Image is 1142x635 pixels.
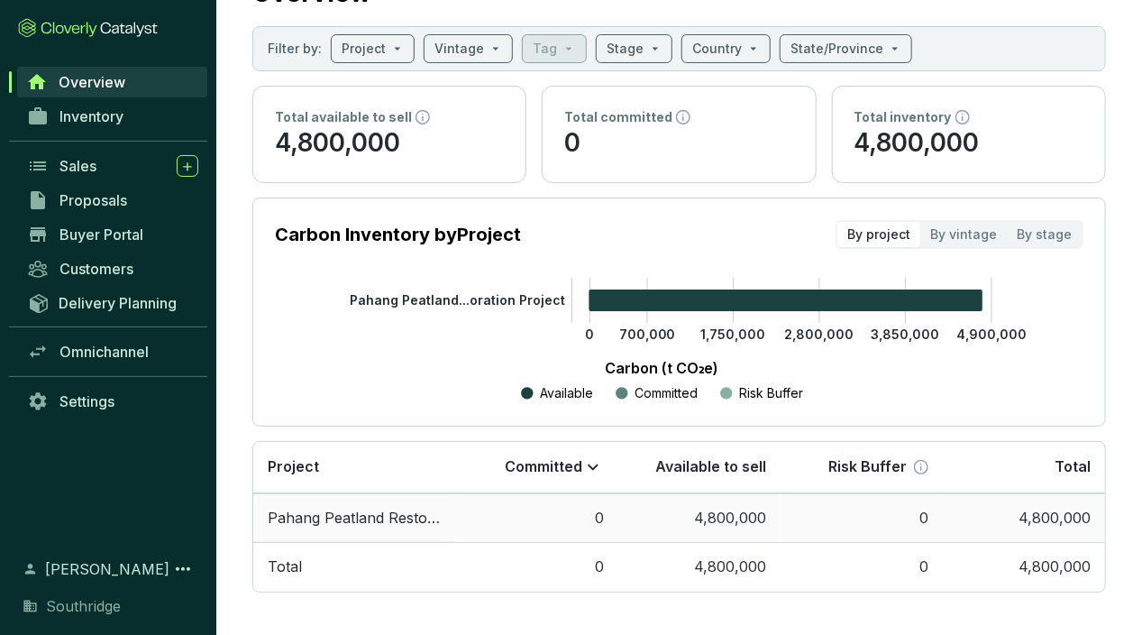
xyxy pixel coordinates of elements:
p: 0 [564,126,793,161]
td: 0 [456,542,618,592]
div: By project [837,222,920,247]
p: Risk Buffer [828,457,907,477]
p: Filter by: [268,40,322,58]
td: Total [253,542,456,592]
p: Carbon Inventory by Project [275,222,521,247]
p: Total inventory [854,108,952,126]
span: Omnichannel [59,343,149,361]
td: 0 [781,493,943,543]
th: Project [253,442,456,493]
span: Southridge [46,595,121,617]
a: Inventory [18,101,207,132]
div: By vintage [920,222,1007,247]
span: Proposals [59,191,127,209]
span: Delivery Planning [59,294,177,312]
p: Tag [533,40,557,58]
p: 4,800,000 [854,126,1083,161]
tspan: 0 [586,327,595,342]
th: Available to sell [618,442,781,493]
p: Total available to sell [275,108,412,126]
tspan: 3,850,000 [872,327,940,342]
a: Customers [18,253,207,284]
th: Total [943,442,1105,493]
span: Buyer Portal [59,225,143,244]
td: Pahang Peatland Restoration Project [253,493,456,543]
tspan: Pahang Peatland...oration Project [351,292,566,308]
td: 0 [781,542,943,592]
tspan: 2,800,000 [785,327,854,342]
span: Customers [59,260,133,278]
td: 4,800,000 [943,493,1105,543]
span: Settings [59,392,114,410]
p: Committed [505,457,582,477]
span: Overview [59,73,125,91]
p: Risk Buffer [739,384,803,402]
td: 4,800,000 [943,542,1105,592]
span: Inventory [59,107,123,125]
div: segmented control [836,220,1083,249]
span: [PERSON_NAME] [45,558,169,580]
tspan: 4,900,000 [956,327,1027,342]
a: Overview [17,67,207,97]
a: Buyer Portal [18,219,207,250]
p: Available [540,384,593,402]
tspan: 1,750,000 [701,327,766,342]
td: 0 [456,493,618,543]
a: Proposals [18,185,207,216]
tspan: 700,000 [619,327,676,342]
span: Sales [59,157,96,175]
p: Carbon (t CO₂e) [302,357,1021,379]
a: Omnichannel [18,336,207,367]
td: 4,800,000 [618,542,781,592]
a: Delivery Planning [18,288,207,317]
div: By stage [1007,222,1082,247]
a: Sales [18,151,207,181]
a: Settings [18,386,207,417]
p: 4,800,000 [275,126,504,161]
p: Committed [635,384,698,402]
td: 4,800,000 [618,493,781,543]
p: Total committed [564,108,672,126]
